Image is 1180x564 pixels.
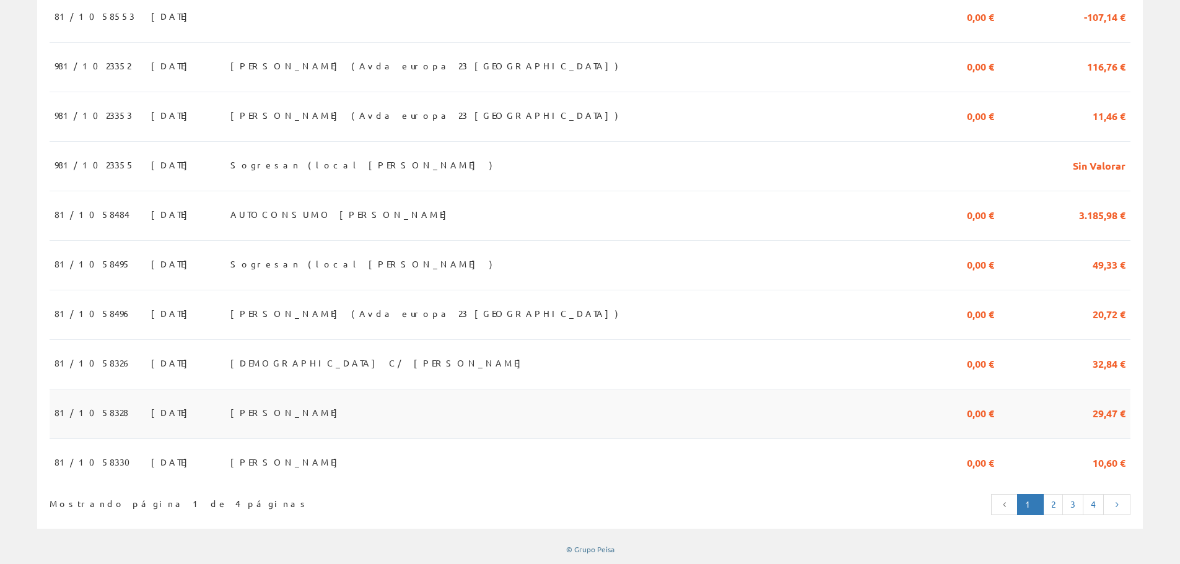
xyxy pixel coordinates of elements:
span: Sogresan (local [PERSON_NAME] ) [230,154,492,175]
span: [DATE] [151,204,194,225]
span: [DATE] [151,451,194,472]
span: Sin Valorar [1073,154,1125,175]
span: 981/1023353 [55,105,132,126]
span: 10,60 € [1093,451,1125,472]
a: 3 [1062,494,1083,515]
span: [DATE] [151,105,194,126]
div: Mostrando página 1 de 4 páginas [50,493,489,510]
span: 0,00 € [967,55,994,76]
span: [DATE] [151,253,194,274]
span: 81/1058484 [55,204,129,225]
span: [PERSON_NAME] (Avda europa 23 [GEOGRAPHIC_DATA]) [230,105,618,126]
span: 0,00 € [967,352,994,373]
span: 49,33 € [1093,253,1125,274]
span: 981/1023355 [55,154,134,175]
span: 0,00 € [967,451,994,472]
span: 81/1058330 [55,451,138,472]
span: [DATE] [151,352,194,373]
span: 0,00 € [967,6,994,27]
span: 3.185,98 € [1079,204,1125,225]
span: [DATE] [151,154,194,175]
span: 0,00 € [967,105,994,126]
span: 81/1058328 [55,402,128,423]
span: [PERSON_NAME] (Avda europa 23 [GEOGRAPHIC_DATA]) [230,55,618,76]
span: 81/1058496 [55,303,132,324]
span: [DATE] [151,55,194,76]
span: 20,72 € [1093,303,1125,324]
span: 81/1058495 [55,253,131,274]
span: 81/1058553 [55,6,134,27]
a: Página siguiente [1103,494,1130,515]
span: [DATE] [151,303,194,324]
span: [DATE] [151,6,194,27]
span: [PERSON_NAME] (Avda europa 23 [GEOGRAPHIC_DATA]) [230,303,618,324]
span: 11,46 € [1093,105,1125,126]
span: [PERSON_NAME] [230,451,344,472]
span: -107,14 € [1084,6,1125,27]
span: 116,76 € [1087,55,1125,76]
div: © Grupo Peisa [37,544,1143,555]
span: Sogresan (local [PERSON_NAME] ) [230,253,492,274]
span: [DATE] [151,402,194,423]
a: 4 [1083,494,1104,515]
span: [PERSON_NAME] [230,402,344,423]
a: 2 [1043,494,1063,515]
a: Página actual [1017,494,1044,515]
a: Página anterior [991,494,1018,515]
span: AUTOCONSUMO [PERSON_NAME] [230,204,453,225]
span: 29,47 € [1093,402,1125,423]
span: 0,00 € [967,253,994,274]
span: 32,84 € [1093,352,1125,373]
span: [DEMOGRAPHIC_DATA] C/ [PERSON_NAME] [230,352,527,373]
span: 0,00 € [967,204,994,225]
span: 981/1023352 [55,55,131,76]
span: 0,00 € [967,402,994,423]
span: 81/1058326 [55,352,132,373]
span: 0,00 € [967,303,994,324]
